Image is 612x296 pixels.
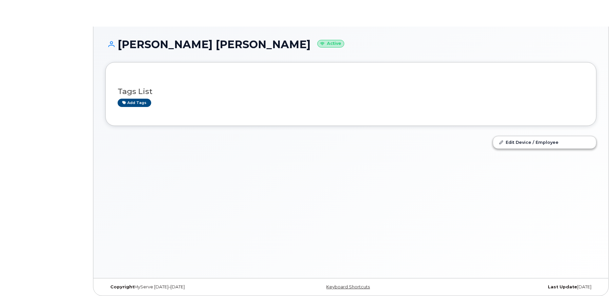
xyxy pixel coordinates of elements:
[548,284,577,289] strong: Last Update
[326,284,370,289] a: Keyboard Shortcuts
[317,40,344,48] small: Active
[110,284,134,289] strong: Copyright
[118,99,151,107] a: Add tags
[118,87,584,96] h3: Tags List
[105,284,269,290] div: MyServe [DATE]–[DATE]
[433,284,596,290] div: [DATE]
[493,136,596,148] a: Edit Device / Employee
[105,39,596,50] h1: [PERSON_NAME] [PERSON_NAME]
